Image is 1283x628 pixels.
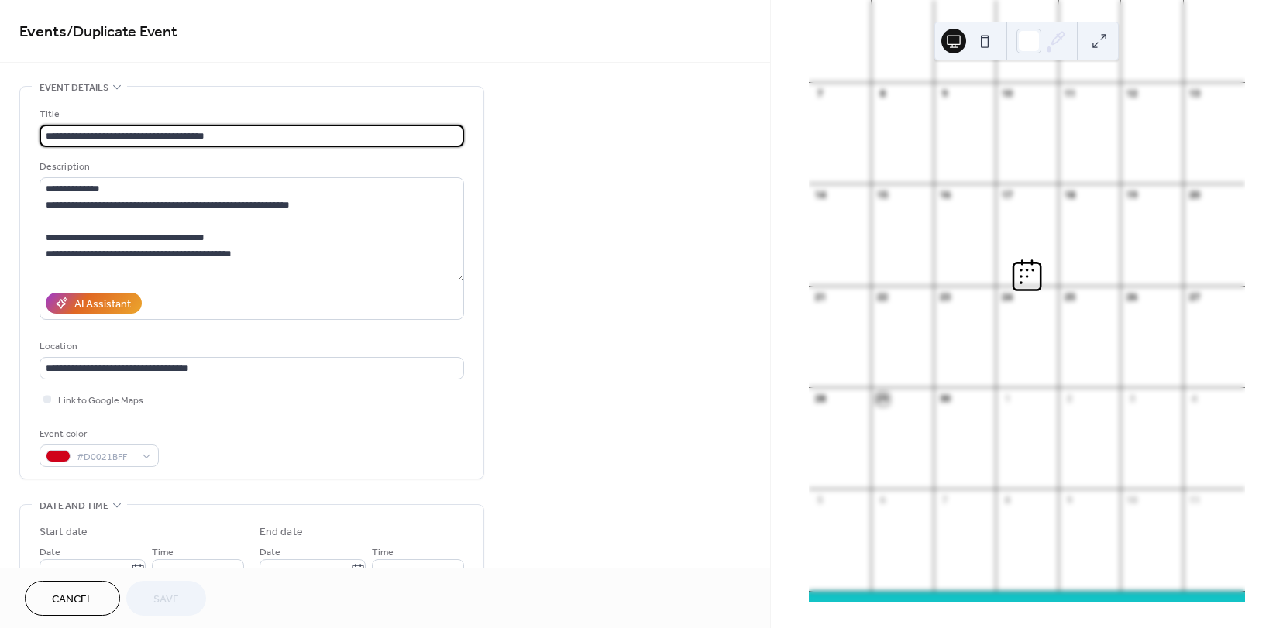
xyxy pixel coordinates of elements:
div: 19 [1126,189,1139,202]
div: Start date [40,524,88,540]
div: 1 [1001,393,1014,406]
div: 21 [813,290,827,304]
span: Date and time [40,498,108,514]
span: Cancel [52,592,93,608]
div: AI Assistant [74,297,131,313]
span: Time [372,544,394,561]
div: 10 [1001,88,1014,101]
div: 23 [938,290,951,304]
span: Link to Google Maps [58,393,143,409]
div: 13 [1188,88,1201,101]
div: 6 [876,494,889,507]
span: Date [40,544,60,561]
div: 8 [1001,494,1014,507]
div: 28 [813,393,827,406]
div: 17 [1001,189,1014,202]
div: 14 [813,189,827,202]
div: 12 [1126,88,1139,101]
div: 30 [938,393,951,406]
div: 25 [1063,290,1076,304]
span: Date [260,544,280,561]
div: 3 [1126,393,1139,406]
span: Event details [40,80,108,96]
div: 15 [876,189,889,202]
div: 18 [1063,189,1076,202]
div: 11 [1063,88,1076,101]
div: 16 [938,189,951,202]
div: 29 [876,393,889,406]
div: 9 [1063,494,1076,507]
span: / Duplicate Event [67,17,177,47]
div: 26 [1126,290,1139,304]
div: 24 [1001,290,1014,304]
div: 4 [1188,393,1201,406]
span: Time [152,544,174,561]
span: #D0021BFF [77,449,134,465]
div: End date [260,524,303,540]
button: Cancel [25,581,120,616]
div: Description [40,159,461,175]
div: Title [40,106,461,122]
div: 22 [876,290,889,304]
div: 7 [813,88,827,101]
div: 20 [1188,189,1201,202]
div: 11 [1188,494,1201,507]
div: 5 [813,494,827,507]
div: 8 [876,88,889,101]
div: 10 [1126,494,1139,507]
div: Location [40,338,461,355]
button: AI Assistant [46,293,142,314]
div: 27 [1188,290,1201,304]
div: 9 [938,88,951,101]
a: Events [19,17,67,47]
div: 7 [938,494,951,507]
div: 2 [1063,393,1076,406]
div: Event color [40,426,156,442]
